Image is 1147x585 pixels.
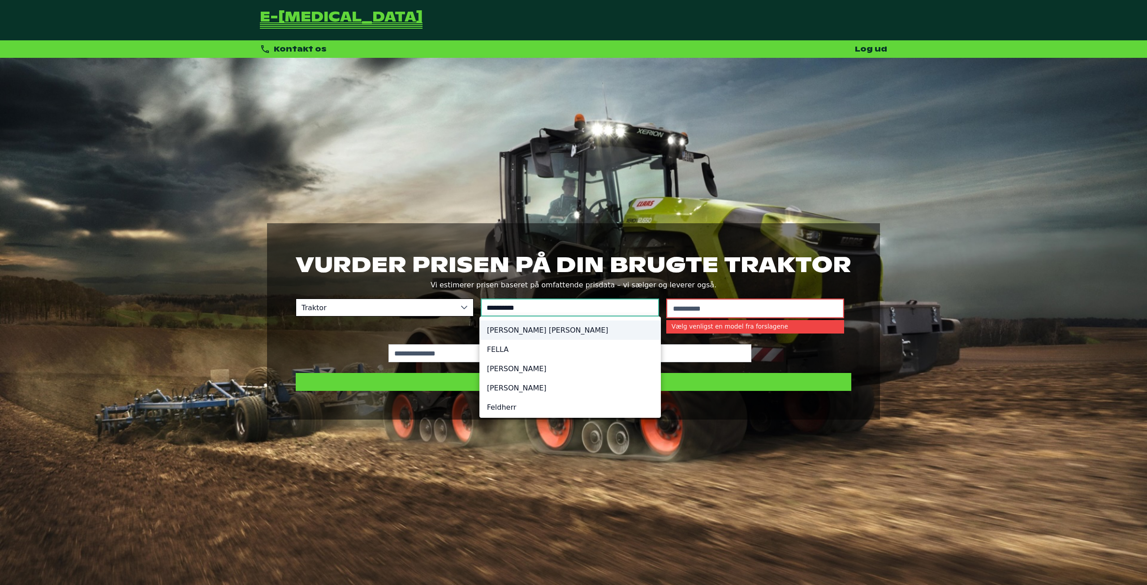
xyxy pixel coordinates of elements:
span: Traktor [296,299,455,316]
a: Log ud [855,44,887,54]
li: Fehrenbach [480,378,660,398]
button: Estimer pris [296,373,851,391]
p: Vi estimerer prisen baseret på omfattende prisdata – vi sælger og leverer også. [296,279,851,291]
li: Feldherr [480,398,660,417]
div: Kontakt os [260,44,327,54]
ul: Option List [480,317,660,517]
small: Vælg venligst en model fra forslagene [666,320,844,334]
li: FELLA [480,340,660,359]
li: Fendt [480,417,660,436]
li: FERRIS [480,359,660,378]
a: Tilbage til forsiden [260,11,423,30]
h1: Vurder prisen på din brugte traktor [296,252,851,277]
span: Kontakt os [274,44,327,54]
li: Massey Ferguson [480,321,660,340]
